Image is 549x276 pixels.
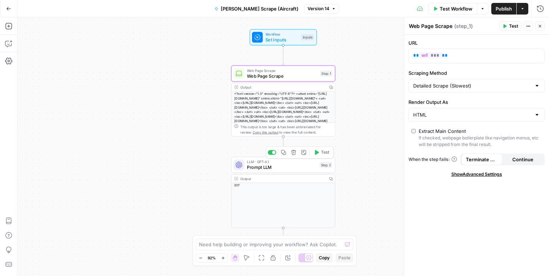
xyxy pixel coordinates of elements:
[451,171,502,178] span: Show Advanced Settings
[408,69,545,77] label: Scraping Method
[240,124,332,135] div: This output is too large & has been abbreviated for review. to view the full content.
[265,32,299,37] span: Workflow
[338,255,350,261] span: Paste
[466,156,498,163] span: Terminate Workflow
[319,255,330,261] span: Copy
[419,135,542,148] div: If checked, webpage boilerplate like navigation menus, etc will be stripped from the final result.
[232,92,335,137] div: <?xml version="1.0" encoding="UTF-8"?> <urlset xmlns="[URL][DOMAIN_NAME]" xmlns:xhtml="[URL][DOMA...
[247,73,317,79] span: Web Page Scrape
[247,68,317,73] span: Web Page Scrape
[509,23,518,29] span: Test
[311,148,332,157] button: Test
[491,3,516,15] button: Publish
[301,34,314,40] div: Inputs
[231,29,335,45] div: WorkflowSet InputsInputs
[409,23,452,30] textarea: Web Page Scrape
[413,111,531,118] input: HTML
[454,23,473,30] span: ( step_1 )
[304,4,339,13] button: Version 14
[512,156,533,163] span: Continue
[240,85,325,90] div: Output
[240,176,325,181] div: Output
[408,156,457,163] a: When the step fails:
[320,70,332,77] div: Step 1
[208,255,216,261] span: 92%
[408,98,545,106] label: Render Output As
[335,253,353,263] button: Paste
[321,149,329,155] span: Test
[221,5,298,12] span: [PERSON_NAME] Scrape (Aircraft)
[282,45,284,65] g: Edge from start to step_1
[408,39,545,46] label: URL
[499,21,521,31] button: Test
[308,5,329,12] span: Version 14
[247,164,317,170] span: Prompt LLM
[419,127,466,135] div: Extract Main Content
[413,82,531,89] input: Detailed Scrape (Slowest)
[231,65,335,137] div: Web Page ScrapeWeb Page ScrapeStep 1Output<?xml version="1.0" encoding="UTF-8"?> <urlset xmlns="[...
[440,5,472,12] span: Test Workflow
[232,183,335,187] div: 207
[210,3,303,15] button: [PERSON_NAME] Scrape (Aircraft)
[265,36,299,43] span: Set Inputs
[320,162,332,168] div: Step 2
[253,130,278,134] span: Copy the output
[411,129,416,133] input: Extract Main ContentIf checked, webpage boilerplate like navigation menus, etc will be stripped f...
[428,3,477,15] button: Test Workflow
[316,253,333,263] button: Copy
[231,157,335,228] div: LLM · GPT-4.1Prompt LLMStep 2TestOutput207
[496,5,512,12] span: Publish
[503,154,544,165] button: Continue
[247,159,317,165] span: LLM · GPT-4.1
